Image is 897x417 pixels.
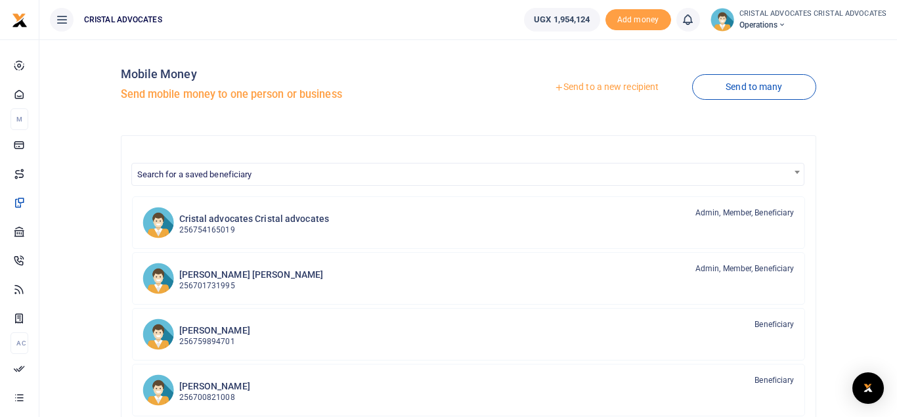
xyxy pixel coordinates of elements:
h6: [PERSON_NAME] [179,381,250,392]
a: JM [PERSON_NAME] 256759894701 Beneficiary [132,308,805,361]
span: Beneficiary [755,374,794,386]
span: Operations [739,19,887,31]
img: JM [142,318,174,350]
a: profile-user CRISTAL ADVOCATES CRISTAL ADVOCATES Operations [711,8,887,32]
img: CaCa [142,207,174,238]
span: Search for a saved beneficiary [131,163,804,186]
span: CRISTAL ADVOCATES [79,14,167,26]
h4: Mobile Money [121,67,464,81]
small: CRISTAL ADVOCATES CRISTAL ADVOCATES [739,9,887,20]
span: UGX 1,954,124 [534,13,590,26]
span: Beneficiary [755,318,794,330]
span: Admin, Member, Beneficiary [695,263,795,274]
img: SM [142,374,174,406]
a: Send to many [692,74,816,100]
span: Search for a saved beneficiary [137,169,252,179]
img: logo-small [12,12,28,28]
span: Search for a saved beneficiary [132,164,804,184]
a: UGX 1,954,124 [524,8,600,32]
a: RbRb [PERSON_NAME] [PERSON_NAME] 256701731995 Admin, Member, Beneficiary [132,252,805,305]
a: CaCa Cristal advocates Cristal advocates 256754165019 Admin, Member, Beneficiary [132,196,805,249]
div: Open Intercom Messenger [852,372,884,404]
p: 256701731995 [179,280,324,292]
li: Wallet ballance [519,8,605,32]
a: SM [PERSON_NAME] 256700821008 Beneficiary [132,364,805,416]
p: 256759894701 [179,336,250,348]
span: Admin, Member, Beneficiary [695,207,795,219]
img: profile-user [711,8,734,32]
h5: Send mobile money to one person or business [121,88,464,101]
li: Ac [11,332,28,354]
p: 256754165019 [179,224,330,236]
a: Send to a new recipient [521,76,692,99]
a: logo-small logo-large logo-large [12,14,28,24]
a: Add money [605,14,671,24]
li: M [11,108,28,130]
img: RbRb [142,263,174,294]
li: Toup your wallet [605,9,671,31]
p: 256700821008 [179,391,250,404]
h6: [PERSON_NAME] [PERSON_NAME] [179,269,324,280]
h6: Cristal advocates Cristal advocates [179,213,330,225]
span: Add money [605,9,671,31]
h6: [PERSON_NAME] [179,325,250,336]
